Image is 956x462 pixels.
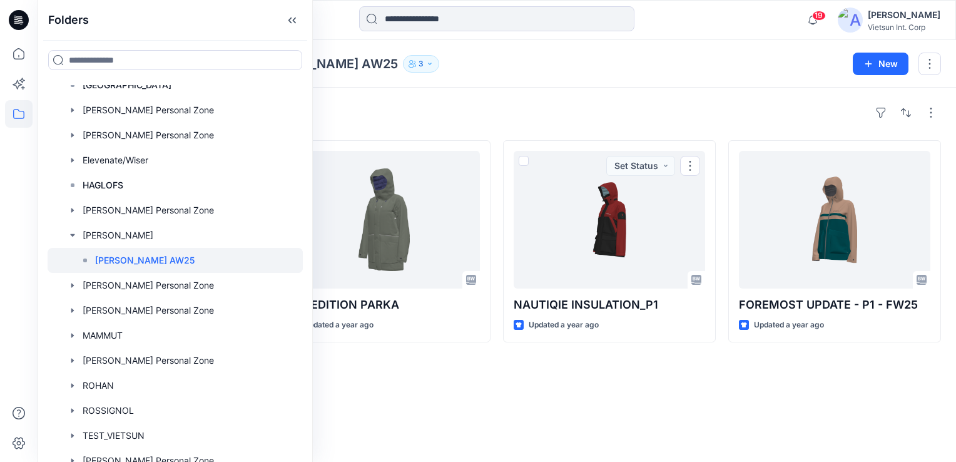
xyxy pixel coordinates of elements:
[838,8,863,33] img: avatar
[419,57,424,71] p: 3
[754,319,824,332] p: Updated a year ago
[868,23,940,32] div: Vietsun Int. Corp
[95,253,195,268] p: [PERSON_NAME] AW25
[83,78,171,93] p: [GEOGRAPHIC_DATA]
[868,8,940,23] div: [PERSON_NAME]
[403,55,439,73] button: 3
[288,151,480,289] a: EXPEDITION PARKA
[303,319,374,332] p: Updated a year ago
[255,55,398,73] p: [PERSON_NAME] AW25
[739,151,930,289] a: FOREMOST UPDATE - P1 - FW25
[739,296,930,314] p: FOREMOST UPDATE - P1 - FW25
[514,296,705,314] p: NAUTIQIE INSULATION_P1
[514,151,705,289] a: NAUTIQIE INSULATION_P1
[853,53,908,75] button: New
[812,11,826,21] span: 19
[529,319,599,332] p: Updated a year ago
[288,296,480,314] p: EXPEDITION PARKA
[83,178,123,193] p: HAGLOFS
